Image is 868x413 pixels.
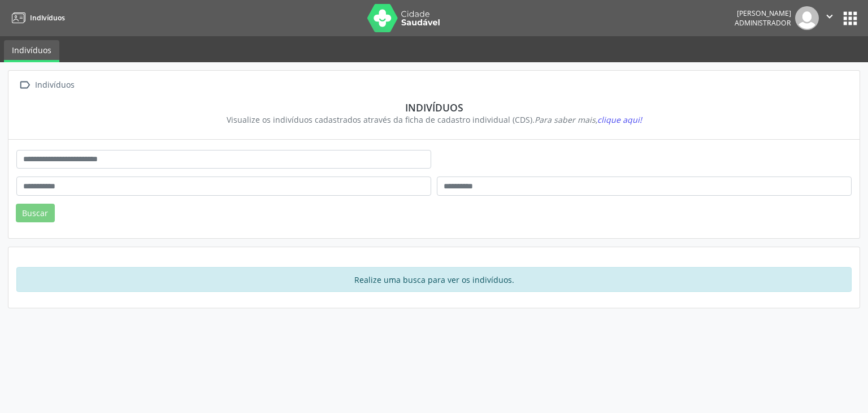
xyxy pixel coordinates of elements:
[535,114,642,125] i: Para saber mais,
[840,8,860,28] button: apps
[4,40,59,62] a: Indivíduos
[735,8,791,18] div: [PERSON_NAME]
[16,77,76,93] a:  Indivíduos
[16,77,33,93] i: 
[33,77,76,93] div: Indivíduos
[819,6,840,30] button: 
[795,6,819,30] img: img
[24,114,844,126] div: Visualize os indivíduos cadastrados através da ficha de cadastro individual (CDS).
[16,204,55,223] button: Buscar
[823,10,836,23] i: 
[24,101,844,114] div: Indivíduos
[597,114,642,125] span: clique aqui!
[735,18,791,28] span: Administrador
[8,8,65,27] a: Indivíduos
[30,13,65,23] span: Indivíduos
[16,267,852,292] div: Realize uma busca para ver os indivíduos.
